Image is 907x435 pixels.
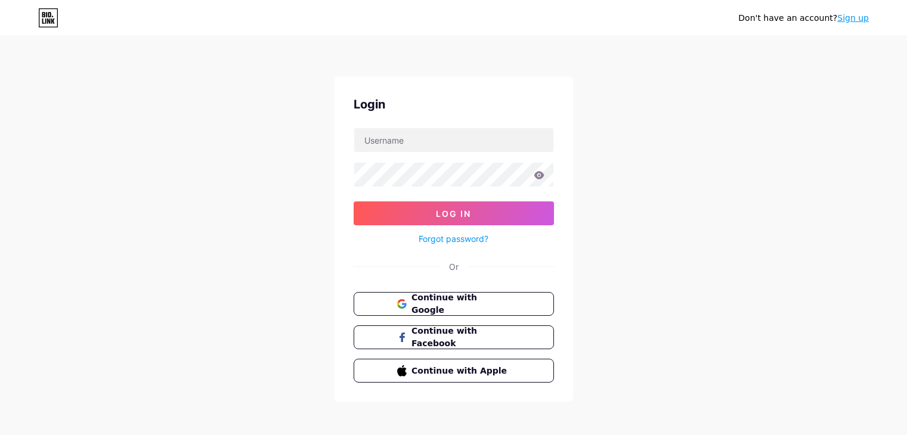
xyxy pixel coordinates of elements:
[411,365,510,377] span: Continue with Apple
[354,128,553,152] input: Username
[449,260,459,273] div: Or
[354,325,554,349] button: Continue with Facebook
[411,325,510,350] span: Continue with Facebook
[837,13,869,23] a: Sign up
[436,209,471,219] span: Log In
[411,291,510,316] span: Continue with Google
[354,359,554,383] button: Continue with Apple
[354,292,554,316] button: Continue with Google
[419,232,488,245] a: Forgot password?
[354,201,554,225] button: Log In
[738,12,869,24] div: Don't have an account?
[354,95,554,113] div: Login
